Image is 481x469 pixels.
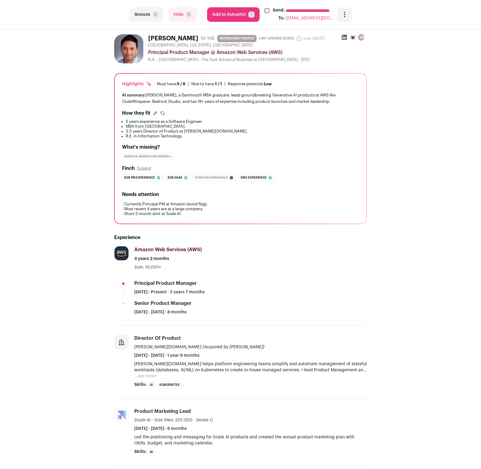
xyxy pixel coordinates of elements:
li: 3.5 years Director of Product at [PERSON_NAME][DOMAIN_NAME]. [126,129,359,134]
button: Open dropdown [337,7,352,22]
span: Low [264,82,272,86]
img: 0701d606e0dc03a730afd1c990188eb03e252721e2e702d350be659723d28583 [114,34,143,63]
h2: Experience [114,234,367,241]
span: [DATE] - [DATE] · 8 months [134,309,187,315]
button: Add to AutopilotT [207,7,260,22]
span: S [152,12,159,18]
span: T [248,12,254,18]
div: Product Marketing Lead [134,408,191,415]
span: [DATE] - [DATE] · 6 months [134,426,187,432]
span: · Size then: 201-500 [152,418,193,422]
div: [PERSON_NAME], a Dartmouth MBA graduate, leads groundbreaking Generative AI products at AWS like ... [122,92,359,105]
h2: Needs attention [122,191,359,198]
div: Nice to have: [191,82,222,86]
div: B.A. - [GEOGRAPHIC_DATA] - The Tuck School of Business at [GEOGRAPHIC_DATA] - 2012 [148,57,367,62]
span: [DATE] - [DATE] · 1 year 8 months [134,353,200,359]
li: B.E. in Information Technology. [126,134,359,139]
span: [GEOGRAPHIC_DATA], [US_STATE], [GEOGRAPHIC_DATA] [148,43,253,48]
h2: How they fit [122,110,150,117]
span: Swe experience [241,175,267,181]
button: ...see more [134,373,156,379]
span: R [186,12,192,18]
img: 84a01a6776f63896549573730d1d4b61314e0a58f52d939f7b00a72cb73c4fe4.jpg [114,408,128,422]
span: AI summary: [122,93,145,97]
li: 5 years experience as a Software Engineer. [126,119,359,124]
li: AI [148,382,155,388]
h2: Finch [122,165,135,172]
span: Skills: [134,382,146,388]
div: Principal Product Manager @ Amazon Web Services (AWS) [148,49,367,56]
span: [PERSON_NAME][DOMAIN_NAME] (Acquired by [PERSON_NAME]) [134,345,264,349]
div: Senior Product Manager [134,300,192,307]
div: Series B, Series C or Series A [122,153,173,160]
span: 5 / 6 [177,82,186,86]
h2: What's missing? [122,143,359,151]
img: company-logo-placeholder-414d4e2ec0e2ddebbe968bf319fdfe5acfe0c9b87f798d344e800bc9a89632a0.png [114,335,128,349]
span: Amazon Web Services (AWS) [134,247,202,252]
li: MBA from [GEOGRAPHIC_DATA]. [126,124,359,129]
span: Last updated [DATE] [259,36,294,41]
button: HideR [169,7,197,22]
span: [EMAIL_ADDRESS][DOMAIN_NAME] [286,15,334,22]
p: - Currently Principal PM at Amazon (avoid flag). - Most recent 4 years are at a large company. - ... [122,202,359,216]
div: Director of Product [134,335,181,342]
div: To: [278,15,285,22]
div: Response potential: [228,82,272,86]
div: Principal Product Manager [134,280,197,287]
span: Size: 10,001+ [134,265,161,269]
div: Highlights [122,81,152,87]
img: a11044fc5a73db7429cab08e8b8ffdb841ee144be2dff187cdde6ecf1061de85.jpg [114,246,128,260]
p: Led the positioning and messaging for Scale AI products and created the annual product marketing ... [134,434,367,446]
label: Send: [273,7,285,14]
h1: [PERSON_NAME] [148,34,198,43]
span: B2b pm experience [124,175,155,181]
span: Startup experience [195,175,228,181]
li: Kubernetes [157,382,182,388]
span: [DATE] - Present · 3 years 7 months [134,289,205,295]
button: Expand [137,166,151,171]
span: 1 / 1 [215,82,222,86]
span: REFRESHING PROFILE [217,35,257,42]
ul: | | [157,82,272,86]
span: Skills: [134,449,146,455]
span: · [194,417,195,423]
p: [PERSON_NAME][DOMAIN_NAME] helps platform engineering teams simplify and automate management of s... [134,361,367,373]
span: Scale AI [134,418,151,422]
span: B2b saas [168,175,182,181]
li: AI [148,449,155,455]
div: Must have: [157,82,186,86]
button: SnoozeS [129,7,164,22]
span: Series C [196,418,213,422]
div: 10 YOE [201,35,215,42]
span: over [DATE] [296,35,325,42]
span: 4 years 2 months [134,256,169,262]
